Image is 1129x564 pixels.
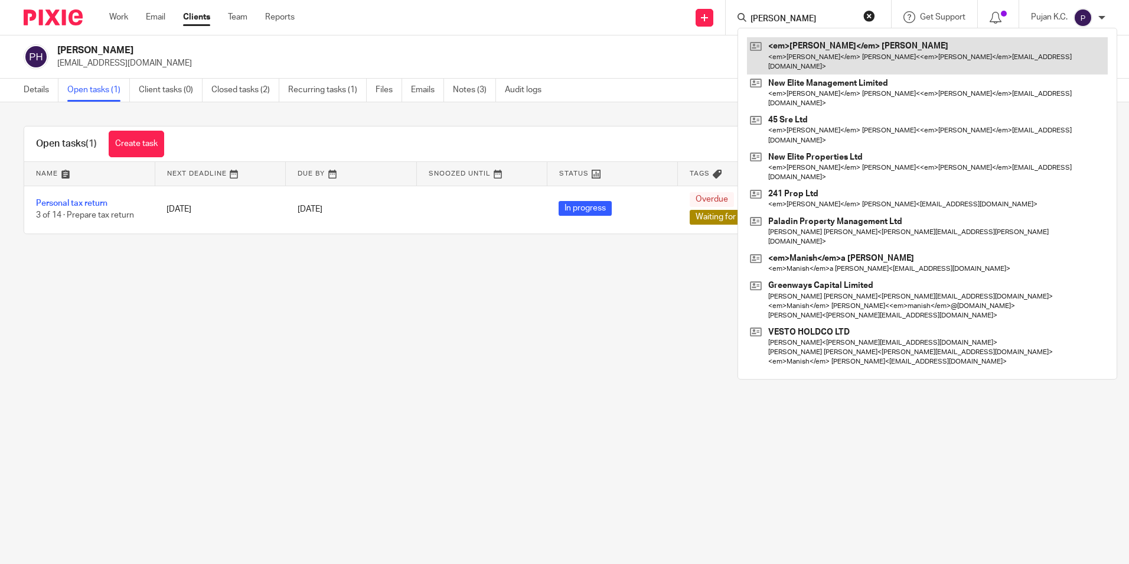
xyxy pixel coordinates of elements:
[749,14,856,25] input: Search
[57,44,767,57] h2: [PERSON_NAME]
[211,79,279,102] a: Closed tasks (2)
[429,170,491,177] span: Snoozed Until
[265,11,295,23] a: Reports
[24,79,58,102] a: Details
[690,210,811,225] span: Waiting for Client's Response.
[1073,8,1092,27] img: svg%3E
[411,79,444,102] a: Emails
[1031,11,1068,23] p: Pujan K.C.
[36,138,97,150] h1: Open tasks
[559,170,589,177] span: Status
[453,79,496,102] a: Notes (3)
[298,205,322,213] span: [DATE]
[690,170,710,177] span: Tags
[24,44,48,69] img: svg%3E
[24,9,83,25] img: Pixie
[155,186,285,234] td: [DATE]
[109,11,128,23] a: Work
[36,212,134,220] span: 3 of 14 · Prepare tax return
[146,11,165,23] a: Email
[376,79,402,102] a: Files
[36,199,107,208] a: Personal tax return
[57,57,945,69] p: [EMAIL_ADDRESS][DOMAIN_NAME]
[559,201,612,216] span: In progress
[288,79,367,102] a: Recurring tasks (1)
[920,13,965,21] span: Get Support
[67,79,130,102] a: Open tasks (1)
[139,79,203,102] a: Client tasks (0)
[183,11,210,23] a: Clients
[690,192,734,207] span: Overdue
[228,11,247,23] a: Team
[863,10,875,22] button: Clear
[86,139,97,148] span: (1)
[505,79,550,102] a: Audit logs
[109,131,164,157] a: Create task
